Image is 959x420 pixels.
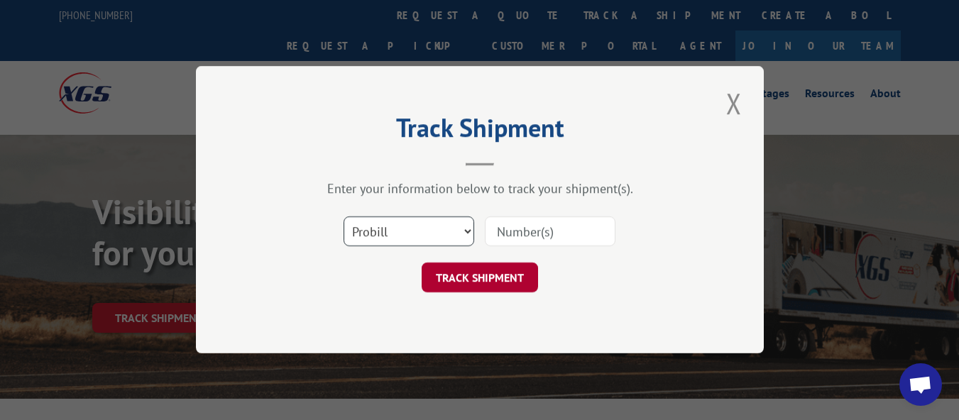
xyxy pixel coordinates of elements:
div: Enter your information below to track your shipment(s). [267,181,693,197]
h2: Track Shipment [267,118,693,145]
input: Number(s) [485,217,615,247]
button: TRACK SHIPMENT [422,263,538,293]
button: Close modal [722,84,746,123]
a: Open chat [899,363,942,406]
